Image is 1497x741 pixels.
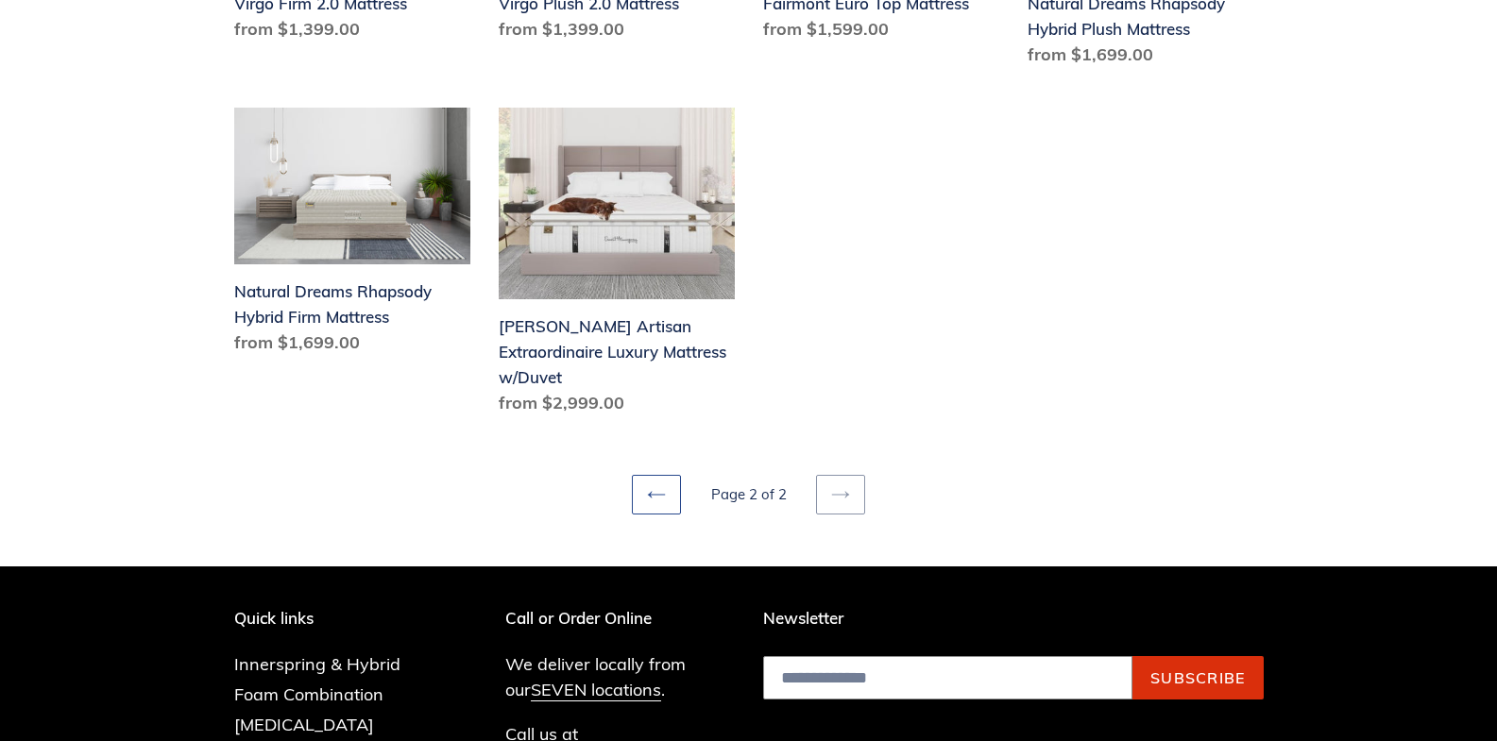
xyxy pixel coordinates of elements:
li: Page 2 of 2 [685,484,812,506]
p: Call or Order Online [505,609,735,628]
span: Subscribe [1150,668,1246,687]
a: Natural Dreams Rhapsody Hybrid Firm Mattress [234,108,470,363]
input: Email address [763,656,1132,699]
a: Foam Combination [234,683,383,705]
a: Hemingway Artisan Extraordinaire Luxury Mattress w/Duvet [499,108,735,423]
a: Innerspring & Hybrid [234,653,400,675]
p: We deliver locally from our . [505,651,735,702]
a: SEVEN locations [531,679,661,701]
p: Newsletter [763,609,1264,628]
p: Quick links [234,609,429,628]
button: Subscribe [1132,656,1264,699]
a: [MEDICAL_DATA] [234,714,374,735]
